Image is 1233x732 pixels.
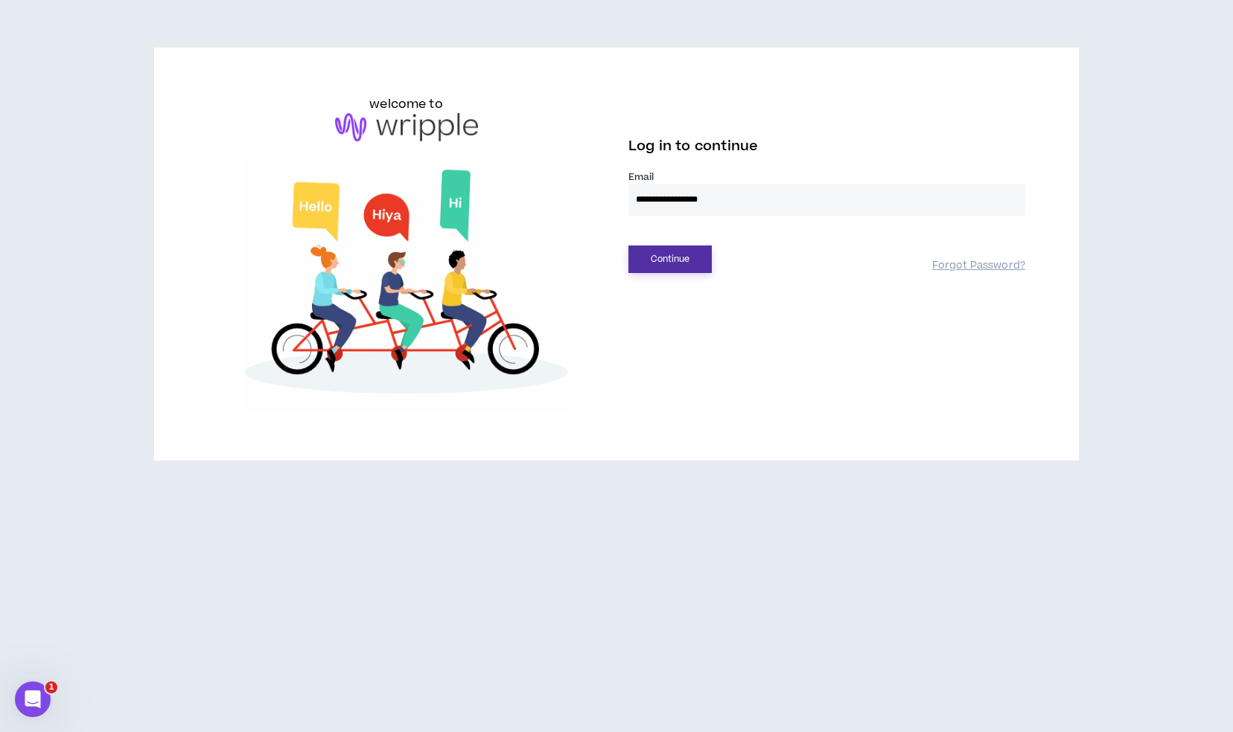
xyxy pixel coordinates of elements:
[932,259,1025,273] a: Forgot Password?
[628,137,758,155] span: Log in to continue
[208,156,605,414] img: Welcome to Wripple
[628,245,712,273] button: Continue
[628,170,1025,184] label: Email
[335,113,478,141] img: logo-brand.png
[15,681,51,717] iframe: Intercom live chat
[369,95,443,113] h6: welcome to
[45,681,57,693] span: 1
